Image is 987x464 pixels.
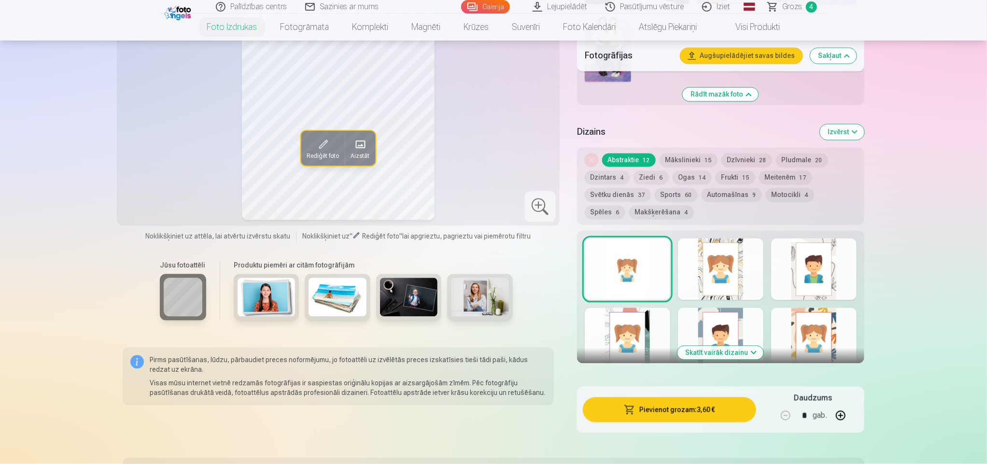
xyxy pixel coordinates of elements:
span: Noklikšķiniet uz attēla, lai atvērtu izvērstu skatu [145,232,290,242]
a: Krūzes [452,14,501,41]
button: Pievienot grozam:3,60 € [583,397,756,422]
h5: Fotogrāfijas [585,49,673,63]
a: Suvenīri [501,14,552,41]
span: " [399,233,402,241]
span: 4 [685,210,688,216]
span: 15 [743,175,749,182]
span: 37 [638,192,645,199]
button: Aizstāt [345,131,375,166]
span: 4 [620,175,624,182]
a: Foto izdrukas [196,14,269,41]
img: /fa1 [164,4,194,20]
button: Skatīt vairāk dizainu [677,346,763,360]
button: Dzīvnieki28 [721,154,772,167]
p: Pirms pasūtīšanas, lūdzu, pārbaudiet preces noformējumu, jo fotoattēli uz izvēlētās preces izskat... [150,356,546,375]
button: Augšupielādējiet savas bildes [680,48,803,64]
span: 60 [685,192,692,199]
button: Abstraktie12 [602,154,656,167]
button: Ogas14 [673,171,712,184]
span: Rediģēt foto [307,153,339,160]
button: Izvērst [820,125,864,140]
button: Pludmale20 [776,154,828,167]
span: 17 [800,175,806,182]
span: lai apgrieztu, pagrieztu vai piemērotu filtru [402,233,531,241]
button: Sports60 [655,188,698,202]
span: Noklikšķiniet uz [302,233,350,241]
span: 14 [699,175,706,182]
h5: Dizains [577,126,812,139]
button: Makšķerēšana4 [629,206,694,219]
a: Foto kalendāri [552,14,628,41]
a: Visi produkti [709,14,792,41]
span: 6 [660,175,663,182]
button: Dzintars4 [585,171,630,184]
span: Aizstāt [351,153,369,160]
button: Rediģēt foto [301,131,345,166]
h5: Daudzums [794,393,832,404]
span: " [350,233,352,241]
a: Magnēti [400,14,452,41]
h6: Jūsu fotoattēli [160,261,206,271]
button: Svētku dienās37 [585,188,651,202]
button: Mākslinieki15 [660,154,718,167]
span: 9 [753,192,756,199]
a: Komplekti [341,14,400,41]
button: Ziedi6 [634,171,669,184]
button: Motocikli4 [766,188,814,202]
button: Sakļaut [810,48,857,64]
button: Automašīnas9 [702,188,762,202]
span: 6 [616,210,620,216]
span: 28 [760,157,766,164]
button: Rādīt mazāk foto [683,88,759,101]
span: 4 [806,1,817,13]
span: Rediģēt foto [362,233,399,241]
button: Frukti15 [716,171,755,184]
h6: Produktu piemēri ar citām fotogrāfijām [230,261,517,271]
span: Grozs [782,1,802,13]
button: Spēles6 [585,206,625,219]
span: 4 [805,192,808,199]
button: Meitenēm17 [759,171,812,184]
span: 12 [643,157,650,164]
a: Fotogrāmata [269,14,341,41]
span: 15 [705,157,712,164]
span: 20 [816,157,822,164]
div: gab. [813,404,827,427]
p: Visas mūsu internet vietnē redzamās fotogrāfijas ir saspiestas oriģinālu kopijas ar aizsargājošām... [150,379,546,398]
a: Atslēgu piekariņi [628,14,709,41]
